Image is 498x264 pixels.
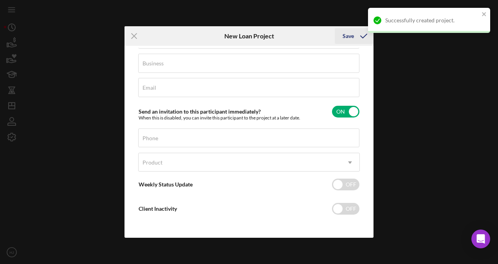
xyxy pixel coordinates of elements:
[143,60,164,67] label: Business
[224,33,274,40] h6: New Loan Project
[143,159,162,166] div: Product
[335,28,373,44] button: Save
[139,115,300,121] div: When this is disabled, you can invite this participant to the project at a later date.
[343,28,354,44] div: Save
[471,230,490,248] div: Open Intercom Messenger
[143,85,156,91] label: Email
[385,17,479,24] div: Successfully created project.
[139,108,261,115] label: Send an invitation to this participant immediately?
[482,11,487,18] button: close
[143,135,158,141] label: Phone
[139,205,177,212] label: Client Inactivity
[139,181,193,188] label: Weekly Status Update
